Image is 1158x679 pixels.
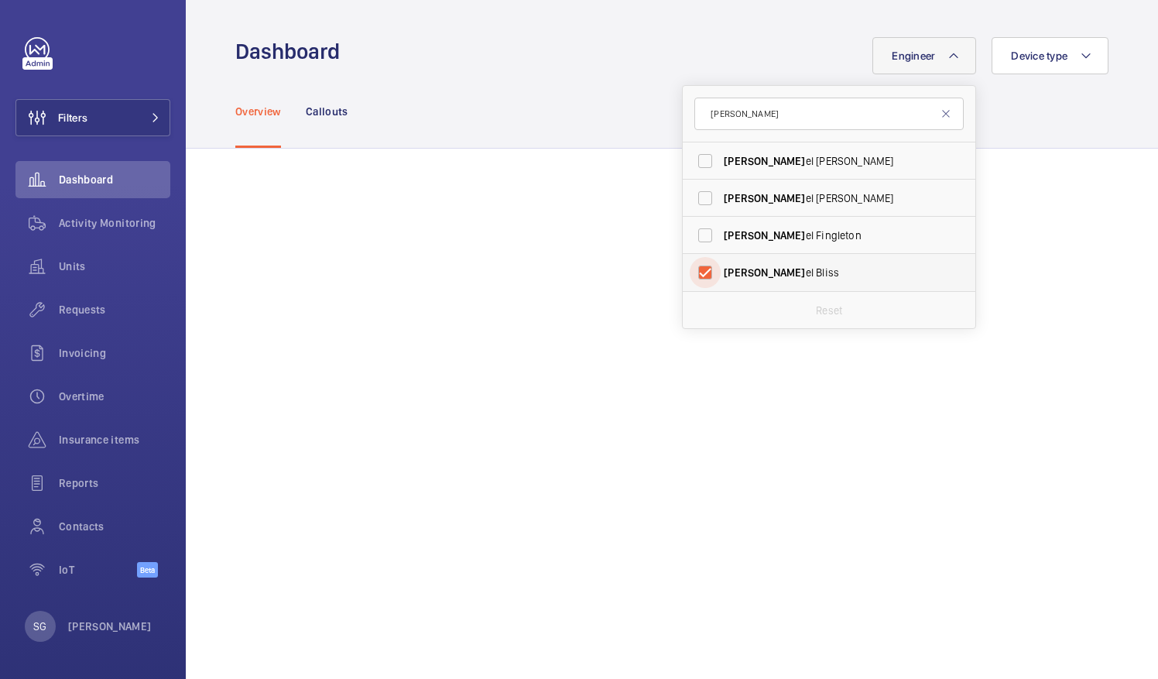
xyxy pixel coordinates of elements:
[59,172,170,187] span: Dashboard
[816,303,842,318] p: Reset
[59,475,170,491] span: Reports
[58,110,87,125] span: Filters
[59,345,170,361] span: Invoicing
[724,228,937,243] span: el Fingleton
[724,192,805,204] span: [PERSON_NAME]
[59,432,170,448] span: Insurance items
[306,104,348,119] p: Callouts
[724,229,805,242] span: [PERSON_NAME]
[724,155,805,167] span: [PERSON_NAME]
[724,266,805,279] span: [PERSON_NAME]
[68,619,152,634] p: [PERSON_NAME]
[137,562,158,578] span: Beta
[892,50,935,62] span: Engineer
[724,153,937,169] span: el [PERSON_NAME]
[59,259,170,274] span: Units
[694,98,964,130] input: Search by engineer
[33,619,46,634] p: SG
[992,37,1108,74] button: Device type
[59,389,170,404] span: Overtime
[724,190,937,206] span: el [PERSON_NAME]
[59,519,170,534] span: Contacts
[59,562,137,578] span: IoT
[1011,50,1067,62] span: Device type
[724,265,937,280] span: el Bliss
[235,37,349,66] h1: Dashboard
[59,302,170,317] span: Requests
[235,104,281,119] p: Overview
[872,37,976,74] button: Engineer
[59,215,170,231] span: Activity Monitoring
[15,99,170,136] button: Filters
